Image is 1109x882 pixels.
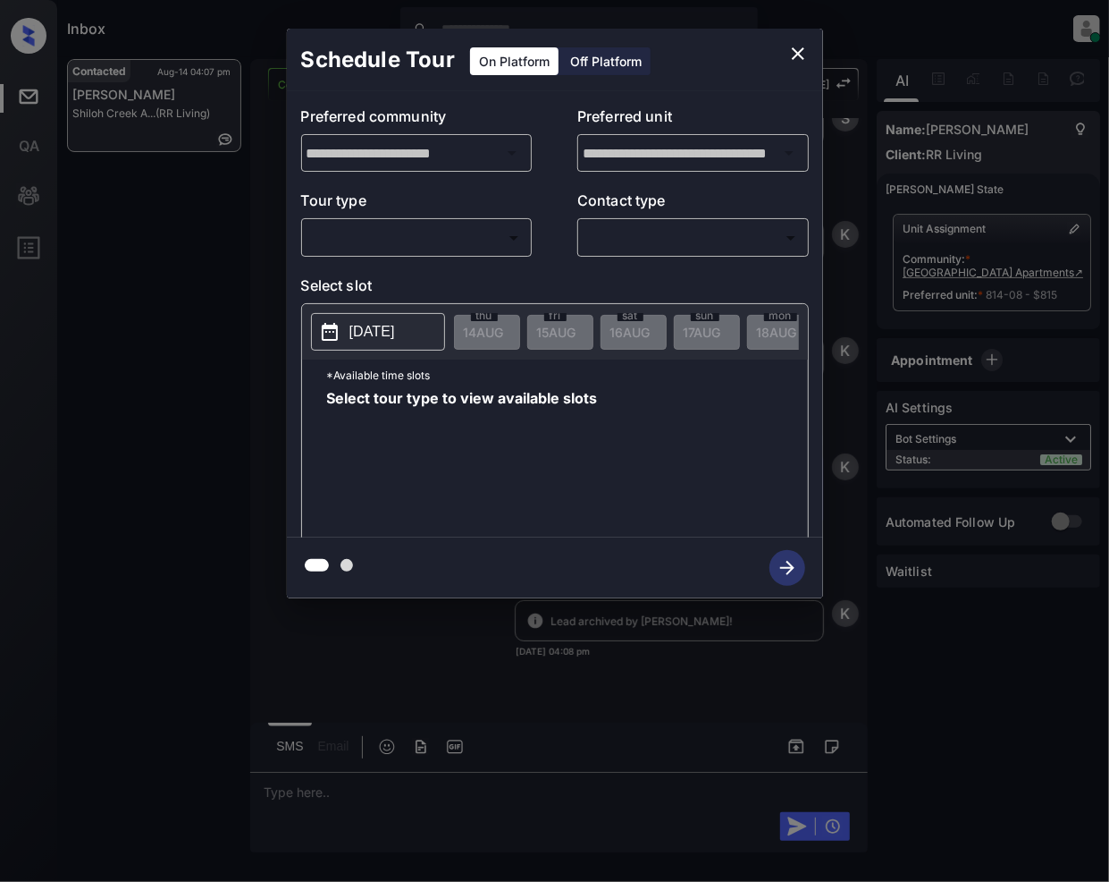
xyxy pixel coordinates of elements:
p: *Available time slots [327,360,808,391]
p: Tour type [301,190,533,218]
button: close [780,36,816,72]
button: [DATE] [311,313,445,351]
span: Select tour type to view available slots [327,391,598,534]
p: [DATE] [349,321,395,343]
div: On Platform [470,47,559,75]
p: Preferred unit [577,106,809,134]
p: Preferred community [301,106,533,134]
p: Contact type [577,190,809,218]
h2: Schedule Tour [287,29,469,91]
div: Off Platform [561,47,651,75]
p: Select slot [301,275,809,303]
